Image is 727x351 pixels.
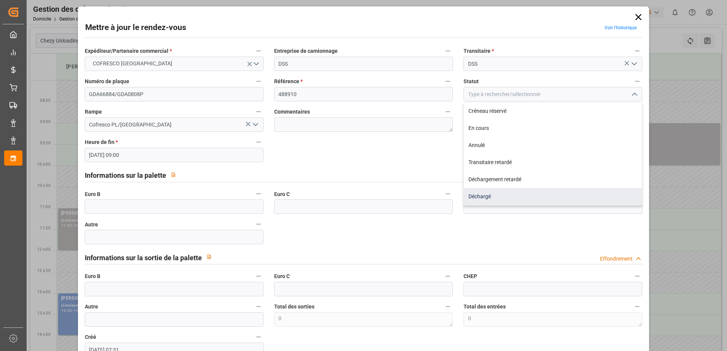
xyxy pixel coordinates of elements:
[254,46,263,56] button: Expéditeur/Partenaire commercial *
[85,139,114,145] font: Heure de fin
[85,22,186,34] h2: Mettre à jour le rendez-vous
[632,302,642,311] button: Total des entrées
[632,76,642,86] button: Statut
[254,332,263,342] button: Créé
[254,271,263,281] button: Euro B
[628,89,640,100] button: Fermer le menu
[254,137,263,147] button: Heure de fin *
[85,57,263,71] button: Ouvrir le menu
[464,154,642,171] div: Transitaire retardé
[632,46,642,56] button: Transitaire *
[85,78,129,84] font: Numéro de plaque
[166,168,181,182] button: View description
[85,334,96,340] font: Créé
[254,107,263,117] button: Rampe
[274,273,290,279] font: Euro C
[254,189,263,199] button: Euro B
[254,302,263,311] button: Autre
[464,103,642,120] div: Créneau réservé
[464,171,642,188] div: Déchargement retardé
[274,312,453,327] textarea: 0
[464,120,642,137] div: En cours
[274,109,310,115] font: Commentaires
[85,273,100,279] font: Euro B
[85,109,102,115] font: Rampe
[443,76,453,86] button: Référence *
[249,119,260,131] button: Ouvrir le menu
[443,302,453,311] button: Total des sorties
[628,58,640,70] button: Ouvrir le menu
[464,312,642,327] textarea: 0
[85,253,202,263] h2: Informations sur la sortie de la palette
[464,188,642,205] div: Déchargé
[464,273,477,279] font: CHEP
[600,255,633,263] div: Effondrement
[85,148,263,162] input: JJ-MM-AAAA HH :MM
[85,117,263,132] input: Type à rechercher/sélectionner
[202,250,216,264] button: View description
[443,271,453,281] button: Euro C
[85,221,98,228] font: Autre
[274,48,338,54] font: Entreprise de camionnage
[254,219,263,229] button: Autre
[274,191,290,197] font: Euro C
[443,107,453,117] button: Commentaires
[443,46,453,56] button: Entreprise de camionnage
[89,60,176,68] span: COFRESCO [GEOGRAPHIC_DATA]
[85,304,98,310] font: Autre
[632,271,642,281] button: CHEP
[85,191,100,197] font: Euro B
[605,25,637,30] a: Voir l’historique
[464,87,642,101] input: Type à rechercher/sélectionner
[464,304,506,310] font: Total des entrées
[464,48,490,54] font: Transitaire
[464,78,479,84] font: Statut
[85,170,166,180] h2: Informations sur la palette
[274,304,314,310] font: Total des sorties
[443,189,453,199] button: Euro C
[464,137,642,154] div: Annulé
[274,78,299,84] font: Référence
[254,76,263,86] button: Numéro de plaque
[85,48,168,54] font: Expéditeur/Partenaire commercial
